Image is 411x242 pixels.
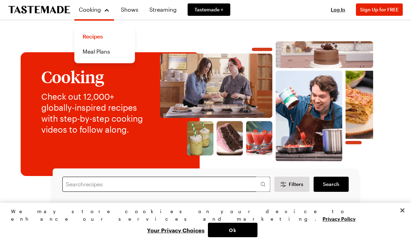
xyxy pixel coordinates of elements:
span: Search [323,181,339,188]
span: Filters [289,181,303,188]
img: Explore recipes [150,41,383,162]
div: We may store cookies on your device to enhance our services and marketing. [11,208,394,223]
button: Log In [324,6,352,13]
button: Close [395,203,410,218]
span: Cooking [79,6,101,13]
button: Cooking [78,3,110,16]
span: Tastemade + [194,6,223,13]
span: Sign Up for FREE [360,7,399,12]
a: Tastemade + [188,3,230,16]
a: filters [314,177,349,192]
p: Check out 12,000+ globally-inspired recipes with step-by-step cooking videos to follow along. [41,91,143,135]
div: Cooking [74,25,135,63]
a: More information about your privacy, opens in a new tab [323,215,356,222]
button: Your Privacy Choices [144,223,208,237]
button: Ok [208,223,257,237]
h1: Cooking [41,68,143,86]
div: Privacy [11,208,394,237]
button: Desktop filters [274,177,309,192]
span: Log In [331,7,345,12]
a: Recipes [78,29,131,44]
a: To Tastemade Home Page [8,6,70,14]
button: Sign Up for FREE [356,3,403,16]
a: Meal Plans [78,44,131,59]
